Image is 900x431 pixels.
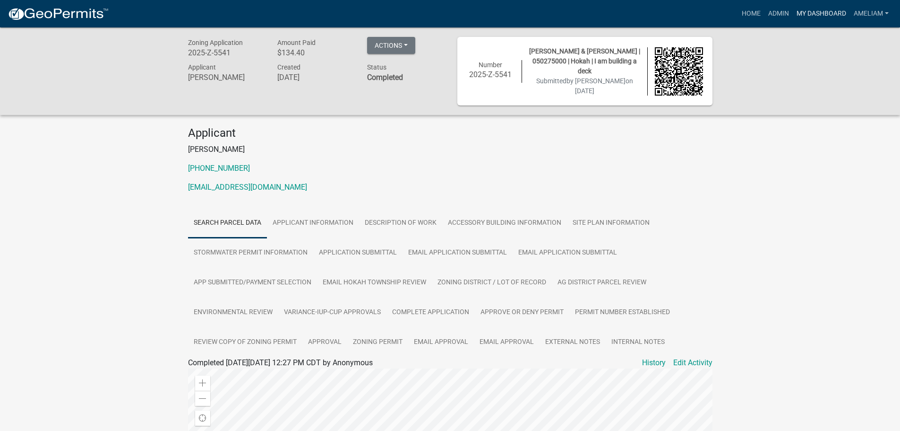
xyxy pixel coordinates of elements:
[188,73,264,82] h6: [PERSON_NAME]
[188,358,373,367] span: Completed [DATE][DATE] 12:27 PM CDT by Anonymous
[606,327,670,358] a: Internal Notes
[432,268,552,298] a: ZONING DISTRICT / LOT OF RECORD
[673,357,712,369] a: Edit Activity
[313,238,403,268] a: APPLICATION SUBMITTAL
[188,238,313,268] a: STORMWATER PERMIT INFORMATION
[359,208,442,238] a: DESCRIPTION OF WORK
[738,5,764,23] a: Home
[188,208,267,238] a: Search Parcel Data
[569,298,676,328] a: PERMIT NUMBER ESTABLISHED
[367,37,415,54] button: Actions
[474,327,540,358] a: Email APPROVAL
[188,144,712,155] p: [PERSON_NAME]
[347,327,408,358] a: Zoning Permit
[317,268,432,298] a: Email HOKAH TOWNSHIP REVIEW
[267,208,359,238] a: APPLICANT INFORMATION
[302,327,347,358] a: APPROVAL
[188,164,250,173] a: [PHONE_NUMBER]
[764,5,793,23] a: Admin
[188,48,264,57] h6: 2025-Z-5541
[479,61,502,69] span: Number
[408,327,474,358] a: Email APPROVAL
[277,39,316,46] span: Amount Paid
[195,411,210,426] div: Find my location
[529,47,640,75] span: [PERSON_NAME] & [PERSON_NAME] | 050275000 | Hokah | I am building a deck
[467,70,515,79] h6: 2025-Z-5541
[188,183,307,192] a: [EMAIL_ADDRESS][DOMAIN_NAME]
[850,5,892,23] a: AmeliaM
[188,63,216,71] span: Applicant
[195,376,210,391] div: Zoom in
[552,268,652,298] a: AG DISTRICT PARCEL REVIEW
[475,298,569,328] a: APPROVE OR DENY PERMIT
[567,208,655,238] a: SITE PLAN INFORMATION
[367,73,403,82] strong: Completed
[277,48,353,57] h6: $134.40
[367,63,386,71] span: Status
[188,39,243,46] span: Zoning Application
[536,77,633,95] span: Submitted on [DATE]
[642,357,666,369] a: History
[566,77,626,85] span: by [PERSON_NAME]
[277,73,353,82] h6: [DATE]
[188,126,712,140] h4: Applicant
[188,268,317,298] a: APP SUBMITTED/PAYMENT SELECTION
[655,47,703,96] img: QR code
[403,238,513,268] a: Email APPLICATION SUBMITTAL
[278,298,386,328] a: VARIANCE-IUP-CUP APPROVALS
[540,327,606,358] a: External Notes
[195,391,210,406] div: Zoom out
[188,327,302,358] a: Review Copy of Zoning Permit
[513,238,623,268] a: Email APPLICATION SUBMITTAL
[188,298,278,328] a: ENVIRONMENTAL REVIEW
[442,208,567,238] a: ACCESSORY BUILDING INFORMATION
[277,63,300,71] span: Created
[793,5,850,23] a: My Dashboard
[386,298,475,328] a: COMPLETE APPLICATION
